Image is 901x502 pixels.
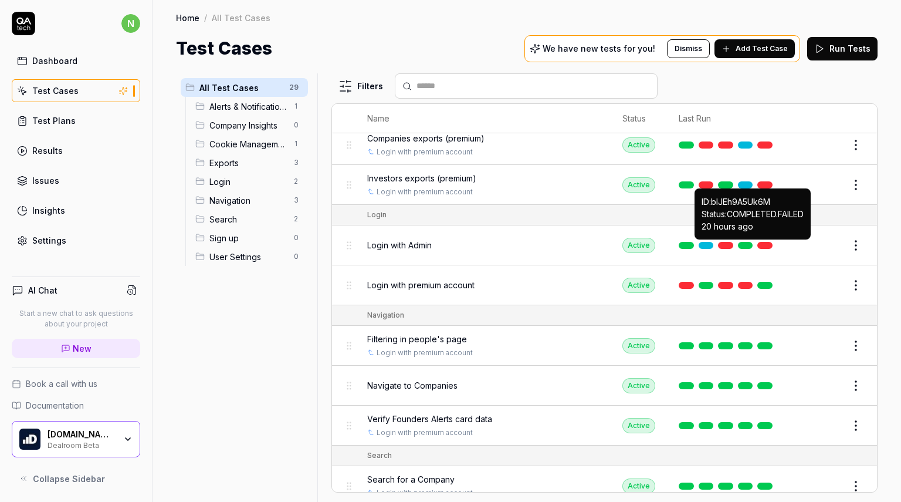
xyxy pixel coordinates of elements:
a: Documentation [12,399,140,412]
span: 2 [289,212,303,226]
span: Search [209,213,287,225]
div: Drag to reorderUser Settings0 [191,247,308,266]
button: Filters [331,75,390,98]
span: New [73,342,92,355]
span: 1 [289,99,303,113]
div: Login [367,210,387,220]
a: Login with premium account [377,427,473,438]
tr: Login with premium accountActive [332,265,877,305]
div: Drag to reorderNavigation3 [191,191,308,210]
span: Book a call with us [26,378,97,390]
span: n [121,14,140,33]
a: Insights [12,199,140,222]
span: Login [209,176,287,188]
span: 3 [289,193,303,207]
a: Issues [12,169,140,192]
p: ID: bIJEh9A5Uk6M Status: COMPLETED . FAILED [702,196,804,233]
span: 0 [289,118,303,132]
span: Cookie Management [209,138,287,150]
span: Verify Founders Alerts card data [367,413,492,425]
div: Active [622,137,655,153]
tr: Navigate to CompaniesActive [332,366,877,406]
img: Dealroom.co B.V. Logo [19,429,40,450]
div: Insights [32,204,65,217]
th: Status [611,104,667,133]
div: Active [622,238,655,253]
div: Dealroom Beta [48,440,116,449]
p: We have new tests for you! [543,45,655,53]
div: All Test Cases [212,12,270,23]
a: Login with premium account [377,488,473,498]
div: Navigation [367,310,404,321]
button: Dealroom.co B.V. Logo[DOMAIN_NAME] B.V.Dealroom Beta [12,421,140,457]
a: Book a call with us [12,378,140,390]
span: Investors exports (premium) [367,172,476,184]
span: Sign up [209,232,287,244]
div: Dealroom.co B.V. [48,429,116,440]
span: Collapse Sidebar [33,473,105,485]
span: 29 [284,80,303,95]
div: Active [622,378,655,393]
h4: AI Chat [28,284,57,297]
span: Navigation [209,194,287,207]
a: Home [176,12,199,23]
div: Dashboard [32,55,77,67]
div: Search [367,450,392,461]
div: Drag to reorderCompany Insights0 [191,116,308,134]
a: Login with premium account [377,147,473,157]
div: Drag to reorderExports3 [191,153,308,172]
a: Results [12,139,140,162]
span: 1 [289,137,303,151]
tr: Filtering in people's pageLogin with premium accountActive [332,326,877,366]
button: Collapse Sidebar [12,467,140,490]
a: Login with premium account [377,348,473,358]
div: Active [622,338,655,353]
div: Issues [32,174,59,187]
div: Drag to reorderLogin2 [191,172,308,191]
tr: Companies exports (premium)Login with premium accountActive [332,125,877,165]
button: Dismiss [667,39,710,58]
div: Drag to reorderAlerts & Notifications1 [191,97,308,116]
h1: Test Cases [176,35,272,62]
div: Active [622,177,655,193]
span: Filtering in people's page [367,333,467,345]
tr: Login with AdminActive [332,225,877,265]
button: Add Test Case [714,39,795,58]
span: All Test Cases [199,82,282,94]
a: Test Plans [12,109,140,132]
div: Test Plans [32,114,76,127]
p: Start a new chat to ask questions about your project [12,308,140,329]
div: Active [622,479,655,494]
span: 3 [289,156,303,170]
span: 2 [289,174,303,188]
span: 0 [289,250,303,264]
th: Name [355,104,611,133]
div: Drag to reorderCookie Management1 [191,134,308,153]
div: Drag to reorderSign up0 [191,228,308,247]
a: New [12,339,140,358]
button: Run Tests [807,37,878,60]
span: Exports [209,157,287,169]
span: User Settings [209,251,287,263]
span: Login with premium account [367,279,475,291]
div: Drag to reorderSearch2 [191,210,308,228]
a: Test Cases [12,79,140,102]
a: Dashboard [12,49,140,72]
span: Documentation [26,399,84,412]
button: n [121,12,140,35]
div: Active [622,418,655,433]
div: Settings [32,234,66,247]
span: Company Insights [209,119,287,132]
span: Login with Admin [367,239,432,251]
th: Last Run [667,104,789,133]
span: Alerts & Notifications [209,100,287,113]
div: Test Cases [32,85,79,97]
a: Login with premium account [377,187,473,197]
div: / [204,12,207,23]
tr: Investors exports (premium)Login with premium accountActive [332,165,877,205]
div: Active [622,278,655,293]
span: Add Test Case [736,43,788,54]
div: Results [32,144,63,157]
span: Companies exports (premium) [367,132,485,144]
a: Settings [12,229,140,252]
